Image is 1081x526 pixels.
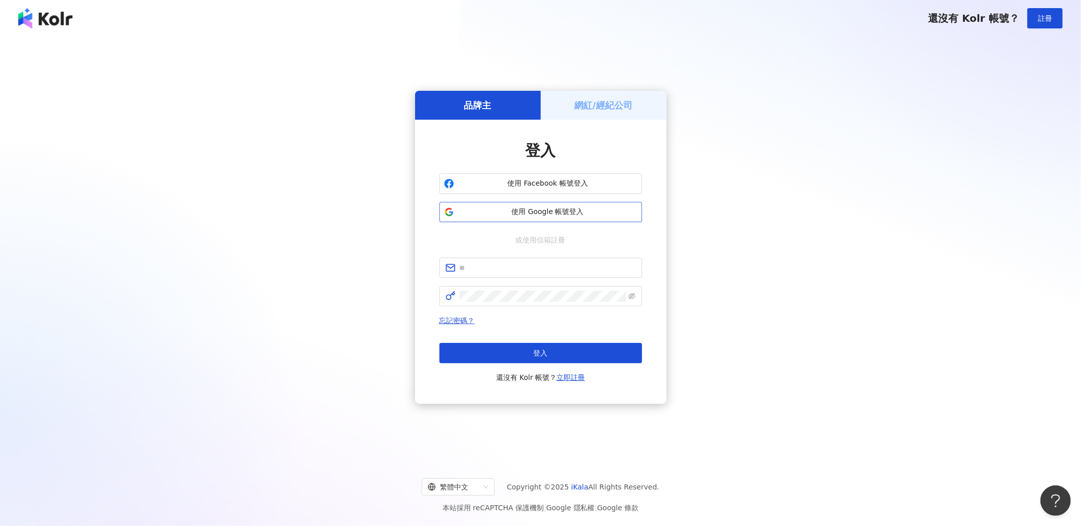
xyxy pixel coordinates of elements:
button: 使用 Facebook 帳號登入 [439,173,642,194]
span: 註冊 [1038,14,1052,22]
button: 登入 [439,343,642,363]
div: 繁體中文 [428,479,479,495]
span: 或使用信箱註冊 [509,234,573,246]
span: 還沒有 Kolr 帳號？ [928,12,1019,24]
span: 使用 Facebook 帳號登入 [458,179,638,189]
span: Copyright © 2025 All Rights Reserved. [507,481,659,493]
span: 登入 [526,142,556,159]
h5: 網紅/經紀公司 [574,99,632,112]
span: 登入 [534,349,548,357]
button: 註冊 [1027,8,1063,28]
span: 還沒有 Kolr 帳號？ [496,371,585,383]
span: | [595,504,598,512]
span: 本站採用 reCAPTCHA 保護機制 [442,502,639,514]
iframe: Help Scout Beacon - Open [1040,485,1071,516]
button: 使用 Google 帳號登入 [439,202,642,222]
span: eye-invisible [628,293,636,300]
span: 使用 Google 帳號登入 [458,207,638,217]
a: Google 隱私權 [546,504,595,512]
span: | [544,504,546,512]
a: 忘記密碼？ [439,317,475,325]
a: iKala [571,483,588,491]
h5: 品牌主 [464,99,492,112]
a: Google 條款 [597,504,639,512]
a: 立即註冊 [556,373,585,381]
img: logo [18,8,72,28]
